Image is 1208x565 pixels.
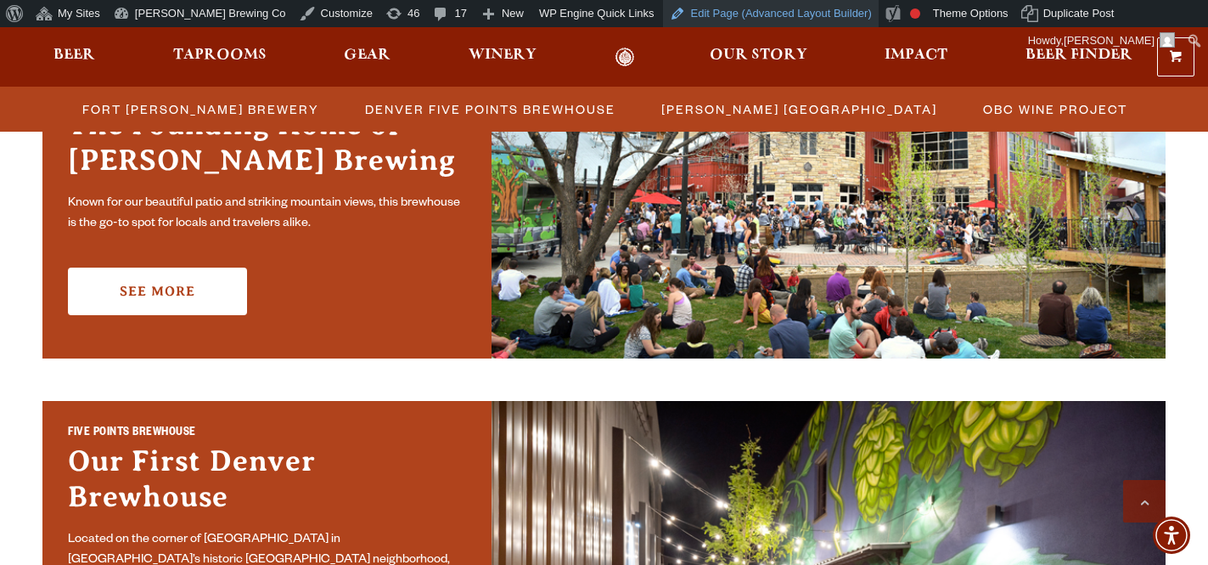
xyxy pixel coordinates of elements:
span: Beer Finder [1025,48,1132,62]
div: Focus keyphrase not set [910,8,920,19]
a: Fort [PERSON_NAME] Brewery [72,97,328,121]
h3: Our First Denver Brewhouse [68,444,466,523]
span: OBC Wine Project [983,97,1127,121]
span: Fort [PERSON_NAME] Brewery [82,97,319,121]
span: Our Story [710,48,807,62]
span: Winery [469,48,537,62]
a: Taprooms [162,48,278,67]
h2: Five Points Brewhouse [68,425,466,444]
a: [PERSON_NAME] [GEOGRAPHIC_DATA] [651,97,946,121]
a: OBC Wine Project [973,97,1136,121]
a: Impact [874,48,958,67]
img: Fort Collins Brewery & Taproom' [492,44,1166,359]
a: Odell Home [593,48,656,67]
a: See More [68,268,247,315]
a: Beer [42,48,106,67]
a: Howdy, [1022,27,1182,54]
span: [PERSON_NAME] [1064,34,1155,47]
a: Our Story [699,48,818,67]
span: Gear [344,48,390,62]
h3: The Founding Home of [PERSON_NAME] Brewing [68,107,466,187]
span: [PERSON_NAME] [GEOGRAPHIC_DATA] [661,97,937,121]
a: Winery [458,48,548,67]
a: Gear [333,48,402,67]
a: Denver Five Points Brewhouse [355,97,624,121]
span: Denver Five Points Brewhouse [365,97,615,121]
div: Accessibility Menu [1153,517,1190,554]
span: Beer [53,48,95,62]
span: Impact [885,48,947,62]
span: Taprooms [173,48,267,62]
a: Beer Finder [1014,48,1143,67]
p: Known for our beautiful patio and striking mountain views, this brewhouse is the go-to spot for l... [68,194,466,234]
a: Scroll to top [1123,480,1166,523]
